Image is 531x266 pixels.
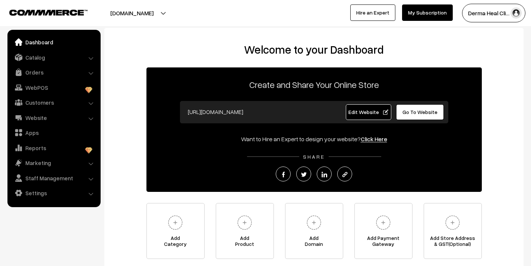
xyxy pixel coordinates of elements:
[165,212,186,233] img: plus.svg
[234,212,255,233] img: plus.svg
[9,10,88,15] img: COMMMERCE
[442,212,463,233] img: plus.svg
[304,212,324,233] img: plus.svg
[285,235,343,250] span: Add Domain
[9,96,98,109] a: Customers
[511,7,522,19] img: user
[216,203,274,259] a: AddProduct
[9,35,98,49] a: Dashboard
[402,109,437,115] span: Go To Website
[9,51,98,64] a: Catalog
[424,235,481,250] span: Add Store Address & GST(Optional)
[9,186,98,200] a: Settings
[285,203,343,259] a: AddDomain
[146,203,205,259] a: AddCategory
[355,235,412,250] span: Add Payment Gateway
[424,203,482,259] a: Add Store Address& GST(Optional)
[346,104,391,120] a: Edit Website
[373,212,393,233] img: plus.svg
[361,135,387,143] a: Click Here
[146,134,482,143] div: Want to Hire an Expert to design your website?
[9,171,98,185] a: Staff Management
[402,4,453,21] a: My Subscription
[84,4,180,22] button: [DOMAIN_NAME]
[146,78,482,91] p: Create and Share Your Online Store
[396,104,444,120] a: Go To Website
[462,4,525,22] button: Derma Heal Cli…
[147,235,204,250] span: Add Category
[9,81,98,94] a: WebPOS
[348,109,388,115] span: Edit Website
[299,153,329,160] span: SHARE
[9,126,98,139] a: Apps
[354,203,413,259] a: Add PaymentGateway
[216,235,274,250] span: Add Product
[9,7,75,16] a: COMMMERCE
[9,66,98,79] a: Orders
[350,4,395,21] a: Hire an Expert
[9,111,98,124] a: Website
[112,43,516,56] h2: Welcome to your Dashboard
[9,141,98,155] a: Reports
[9,156,98,170] a: Marketing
